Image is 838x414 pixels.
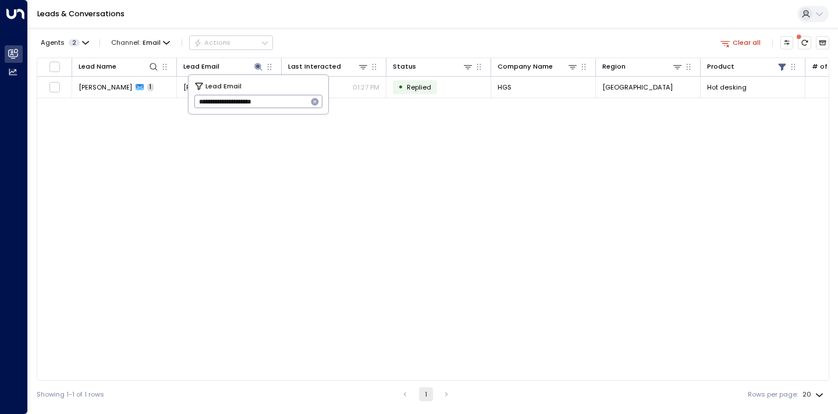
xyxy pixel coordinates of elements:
div: • [398,79,403,95]
div: Product [707,61,734,72]
div: Button group with a nested menu [189,35,273,49]
div: Lead Email [183,61,219,72]
span: 1 [147,83,154,91]
div: Lead Name [79,61,159,72]
button: Agents2 [37,36,92,49]
button: Archived Leads [816,36,829,49]
span: baber.amanda@gmail.com [183,83,275,92]
div: Lead Email [183,61,264,72]
p: 01:27 PM [353,83,379,92]
span: Toggle select row [49,81,61,93]
div: Last Interacted [288,61,341,72]
button: page 1 [419,387,433,401]
button: Customize [780,36,794,49]
button: Clear all [716,36,765,49]
div: Status [393,61,473,72]
div: Company Name [498,61,553,72]
button: Actions [189,35,273,49]
span: Email [143,39,161,47]
div: Status [393,61,416,72]
span: 2 [69,39,80,47]
div: Actions [194,38,230,47]
span: Toggle select all [49,61,61,73]
div: Product [707,61,787,72]
div: Last Interacted [288,61,368,72]
span: Lead Email [205,81,242,91]
span: Replied [407,83,431,92]
div: Company Name [498,61,578,72]
span: HGS [498,83,512,92]
a: Leads & Conversations [37,9,125,19]
span: Channel: [108,36,174,49]
span: London [602,83,673,92]
span: Agents [41,40,65,46]
span: Hot desking [707,83,747,92]
span: There are new threads available. Refresh the grid to view the latest updates. [798,36,811,49]
label: Rows per page: [748,390,798,399]
button: Channel:Email [108,36,174,49]
nav: pagination navigation [397,387,454,401]
div: Lead Name [79,61,116,72]
div: Region [602,61,683,72]
div: 20 [803,387,826,402]
div: Showing 1-1 of 1 rows [37,390,104,399]
span: Amanda Kay [79,83,132,92]
div: Region [602,61,626,72]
